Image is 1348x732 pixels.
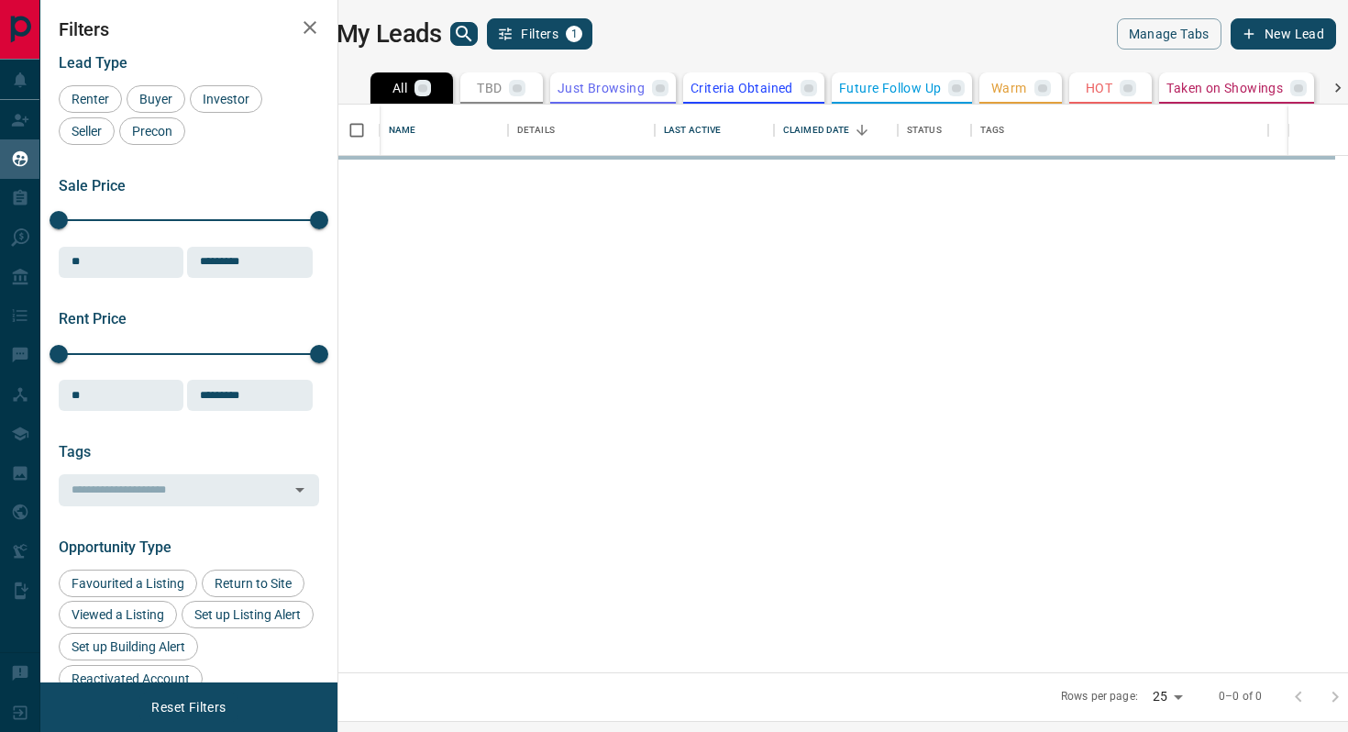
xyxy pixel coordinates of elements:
div: Precon [119,117,185,145]
div: Reactivated Account [59,665,203,693]
span: Reactivated Account [65,671,196,686]
div: Claimed Date [774,105,898,156]
span: Rent Price [59,310,127,327]
div: Viewed a Listing [59,601,177,628]
div: Name [389,105,416,156]
span: Renter [65,92,116,106]
div: Seller [59,117,115,145]
span: Opportunity Type [59,538,171,556]
p: Future Follow Up [839,82,941,94]
span: Seller [65,124,108,139]
h2: Filters [59,18,319,40]
div: Details [517,105,555,156]
div: Set up Building Alert [59,633,198,660]
span: Buyer [133,92,179,106]
h1: My Leads [337,19,442,49]
div: Name [380,105,508,156]
p: HOT [1086,82,1112,94]
p: Taken on Showings [1166,82,1283,94]
span: Set up Building Alert [65,639,192,654]
p: All [392,82,407,94]
p: Criteria Obtained [691,82,793,94]
button: Sort [849,117,875,143]
span: Precon [126,124,179,139]
span: Return to Site [208,576,298,591]
div: Last Active [664,105,721,156]
button: Open [287,477,313,503]
span: Sale Price [59,177,126,194]
button: New Lead [1231,18,1336,50]
p: TBD [477,82,502,94]
span: 1 [568,28,580,40]
span: Tags [59,443,91,460]
div: Set up Listing Alert [182,601,314,628]
span: Lead Type [59,54,127,72]
p: 0–0 of 0 [1219,689,1262,704]
div: Claimed Date [783,105,850,156]
p: Just Browsing [558,82,645,94]
div: Status [907,105,942,156]
span: Viewed a Listing [65,607,171,622]
div: Tags [971,105,1268,156]
div: Favourited a Listing [59,570,197,597]
p: Warm [991,82,1027,94]
button: search button [450,22,478,46]
span: Investor [196,92,256,106]
p: Rows per page: [1061,689,1138,704]
button: Filters1 [487,18,592,50]
div: Return to Site [202,570,304,597]
button: Reset Filters [139,692,238,723]
div: Buyer [127,85,185,113]
div: Tags [980,105,1005,156]
div: 25 [1145,683,1189,710]
div: Last Active [655,105,774,156]
div: Investor [190,85,262,113]
div: Details [508,105,655,156]
div: Renter [59,85,122,113]
button: Manage Tabs [1117,18,1221,50]
span: Set up Listing Alert [188,607,307,622]
span: Favourited a Listing [65,576,191,591]
div: Status [898,105,971,156]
